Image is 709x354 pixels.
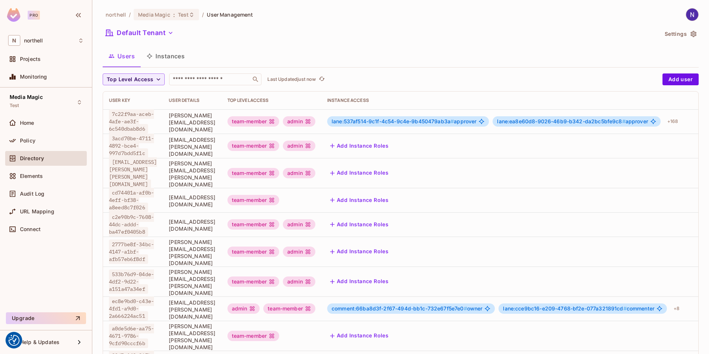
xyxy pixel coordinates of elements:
span: commenter [503,306,654,312]
img: SReyMgAAAABJRU5ErkJggg== [7,8,20,22]
span: Top Level Access [107,75,153,84]
span: Test [178,11,189,18]
span: 3acd70be-4711-4892-bce4-997d7bdd5f1c [109,134,154,158]
button: Instances [141,47,191,65]
div: admin [283,247,315,257]
button: Add user [662,73,699,85]
span: 2777be8f-34bc-4147-a1bf-afb57eb6f8df [109,240,154,264]
div: User Key [109,97,157,103]
div: admin [283,141,315,151]
span: Projects [20,56,41,62]
button: Upgrade [6,312,86,324]
button: Add Instance Roles [327,167,391,179]
div: team-member [227,247,280,257]
button: refresh [317,75,326,84]
span: User Management [207,11,253,18]
div: admin [283,276,315,287]
span: approver [332,118,477,124]
button: Add Instance Roles [327,276,391,288]
li: / [202,11,204,18]
button: Add Instance Roles [327,140,391,152]
span: ec8e9bd0-c43e-4fd1-a9d0-2a666224ac51 [109,296,154,321]
div: + 8 [671,303,682,315]
span: lane:537af514-9c1f-4c54-9c4e-9b450479ab3a [332,118,454,124]
span: the active workspace [106,11,126,18]
div: Pro [28,11,40,20]
div: + 168 [664,116,681,127]
span: Audit Log [20,191,44,197]
div: team-member [227,276,280,287]
span: Media Magic [10,94,43,100]
span: 7c22f9aa-aceb-4afe-ae3f-6c540dbab8d6 [109,109,154,134]
button: Settings [662,28,699,40]
span: [EMAIL_ADDRESS][PERSON_NAME][DOMAIN_NAME] [169,136,215,157]
span: URL Mapping [20,209,54,214]
div: team-member [227,331,280,341]
span: : [173,12,175,18]
div: team-member [227,219,280,230]
span: [EMAIL_ADDRESS][DOMAIN_NAME] [169,218,215,232]
span: cd74401a-af0b-4eff-bf38-a8eed8c7f026 [109,188,154,212]
span: comment:66ba8d3f-2f67-494d-bb1c-732e67f5e7e0 [332,305,467,312]
span: a0de5d6e-aa75-4671-9786-9cfd90cccf6b [109,324,154,348]
button: Default Tenant [103,27,177,39]
button: Users [103,47,141,65]
li: / [129,11,131,18]
span: [EMAIL_ADDRESS][DOMAIN_NAME] [169,194,215,208]
span: Home [20,120,34,126]
span: # [623,305,627,312]
span: Monitoring [20,74,47,80]
span: Policy [20,138,35,144]
p: Last Updated just now [267,76,316,82]
div: team-member [227,116,280,127]
span: [PERSON_NAME][EMAIL_ADDRESS][PERSON_NAME][DOMAIN_NAME] [169,323,215,351]
span: approver [497,118,648,124]
span: # [622,118,626,124]
span: [EMAIL_ADDRESS][PERSON_NAME][PERSON_NAME][DOMAIN_NAME] [109,157,157,189]
span: Media Magic [138,11,170,18]
button: Add Instance Roles [327,194,391,206]
span: refresh [319,76,325,83]
div: admin [283,219,315,230]
span: Connect [20,226,41,232]
div: Instance Access [327,97,683,103]
span: # [451,118,454,124]
span: [PERSON_NAME][EMAIL_ADDRESS][PERSON_NAME][DOMAIN_NAME] [169,160,215,188]
span: Elements [20,173,43,179]
img: Revisit consent button [8,335,20,346]
span: Click to refresh data [316,75,326,84]
div: admin [283,116,315,127]
span: Directory [20,155,44,161]
button: Top Level Access [103,73,165,85]
button: Add Instance Roles [327,330,391,342]
span: # [464,305,467,312]
span: [PERSON_NAME][EMAIL_ADDRESS][DOMAIN_NAME] [169,112,215,133]
span: 533b76d9-04de-4df2-9d22-a151a47a34ef [109,269,154,294]
div: team-member [263,303,315,314]
span: [PERSON_NAME][EMAIL_ADDRESS][PERSON_NAME][DOMAIN_NAME] [169,268,215,296]
span: Workspace: northell [24,38,43,44]
span: [PERSON_NAME][EMAIL_ADDRESS][PERSON_NAME][DOMAIN_NAME] [169,238,215,267]
div: Top Level Access [227,97,315,103]
div: team-member [227,168,280,178]
div: User Details [169,97,215,103]
div: team-member [227,195,280,205]
span: Help & Updates [20,339,59,345]
button: Add Instance Roles [327,219,391,230]
div: team-member [227,141,280,151]
div: admin [283,168,315,178]
span: owner [332,306,483,312]
span: [EMAIL_ADDRESS][PERSON_NAME][DOMAIN_NAME] [169,299,215,320]
button: Consent Preferences [8,335,20,346]
img: Nigel Charlton [686,8,698,21]
div: admin [227,303,260,314]
span: Test [10,103,19,109]
span: lane:ea8e60d8-9026-46b9-b342-da2bc5bfe9c8 [497,118,625,124]
span: c2e90b9c-7608-44dc-addd-ba47ef0405b8 [109,212,154,237]
span: N [8,35,20,46]
button: Add Instance Roles [327,246,391,258]
span: lane:cce9bc16-e209-4768-bf2e-077a321891cd [503,305,626,312]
